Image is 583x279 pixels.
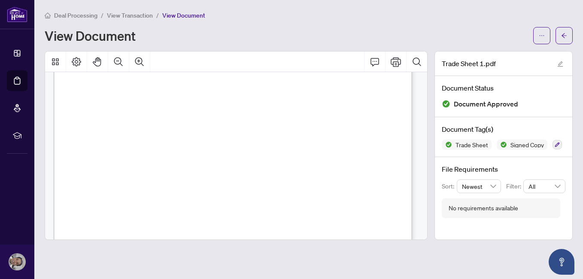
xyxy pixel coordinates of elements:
[107,12,153,19] span: View Transaction
[442,100,450,108] img: Document Status
[507,142,547,148] span: Signed Copy
[442,124,565,134] h4: Document Tag(s)
[101,10,103,20] li: /
[156,10,159,20] li: /
[539,33,545,39] span: ellipsis
[549,249,574,275] button: Open asap
[454,98,518,110] span: Document Approved
[557,61,563,67] span: edit
[162,12,205,19] span: View Document
[561,33,567,39] span: arrow-left
[528,180,560,193] span: All
[442,139,452,150] img: Status Icon
[449,203,518,213] div: No requirements available
[462,180,496,193] span: Newest
[45,12,51,18] span: home
[45,29,136,42] h1: View Document
[9,254,25,270] img: Profile Icon
[442,182,457,191] p: Sort:
[506,182,523,191] p: Filter:
[54,12,97,19] span: Deal Processing
[442,83,565,93] h4: Document Status
[497,139,507,150] img: Status Icon
[452,142,492,148] span: Trade Sheet
[442,164,565,174] h4: File Requirements
[7,6,27,22] img: logo
[442,58,496,69] span: Trade Sheet 1.pdf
